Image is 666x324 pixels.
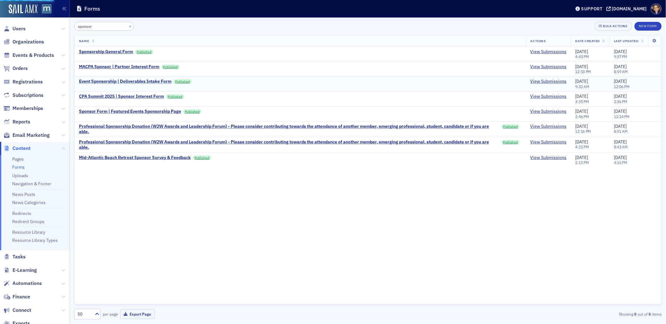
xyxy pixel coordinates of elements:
[575,69,591,74] time: 12:53 PM
[12,156,24,162] a: Pages
[127,23,133,29] button: ×
[614,64,627,69] span: [DATE]
[42,4,52,14] img: SailAMX
[614,99,627,104] time: 2:36 PM
[614,39,638,43] span: Last Updated
[79,79,171,84] a: Event Sponsorship | Deliverables Intake Form
[614,139,627,145] span: [DATE]
[603,24,627,28] div: Bulk Actions
[575,84,589,89] time: 9:32 AM
[12,200,46,205] a: News Categories
[634,22,662,31] button: New Form
[12,219,44,224] a: Redirect Groups
[174,79,192,84] a: Published
[12,293,30,300] span: Finance
[12,38,44,45] span: Organizations
[161,65,180,69] a: Published
[79,49,133,55] a: Sponsorship General Form
[79,39,89,43] span: Name
[614,155,627,160] span: [DATE]
[12,253,26,260] span: Tasks
[79,139,499,150] a: Professional Sponsorship Donation (W2W Awards and Leadership Forum) - Please consider contributin...
[614,160,627,165] time: 4:16 PM
[12,164,25,170] a: Forms
[612,6,647,12] div: [DOMAIN_NAME]
[3,145,31,152] a: Content
[84,5,100,12] h1: Forms
[12,280,42,287] span: Automations
[37,4,52,15] a: View Homepage
[12,211,31,216] a: Redirects
[614,49,627,54] span: [DATE]
[530,39,546,43] span: Actions
[12,52,54,59] span: Events & Products
[3,78,43,85] a: Registrations
[12,237,58,243] a: Resource Library Types
[79,94,164,99] div: CPA Summit 2025 | Sponsor Interest Form
[12,173,28,178] a: Uploads
[120,309,155,319] button: Export Page
[614,93,627,99] span: [DATE]
[575,129,591,134] time: 12:16 PM
[3,293,30,300] a: Finance
[77,311,91,317] div: 50
[12,118,30,125] span: Reports
[12,25,26,32] span: Users
[12,65,28,72] span: Orders
[79,64,159,70] a: MACPA Sponsor | Partner Interest Form
[79,109,181,114] a: Sponsor Form | Featured Events Sponsorship Page
[193,156,211,160] a: Published
[501,140,520,144] a: Published
[614,123,627,129] span: [DATE]
[614,78,627,84] span: [DATE]
[614,108,627,114] span: [DATE]
[648,311,652,317] strong: 8
[530,124,567,129] a: View Submissions
[575,99,589,104] time: 3:35 PM
[530,139,567,145] a: View Submissions
[12,132,50,139] span: Email Marketing
[166,94,184,99] a: Published
[594,22,632,31] button: Bulk Actions
[575,39,600,43] span: Date Created
[3,25,26,32] a: Users
[74,22,134,31] input: Search…
[3,253,26,260] a: Tasks
[501,124,520,129] a: Published
[12,181,51,187] a: Navigation & Footer
[3,118,30,125] a: Reports
[9,4,37,14] a: SailAMX
[575,114,589,119] time: 2:46 PM
[575,108,588,114] span: [DATE]
[614,129,628,134] time: 8:51 AM
[3,280,42,287] a: Automations
[530,94,567,99] a: View Submissions
[12,307,31,314] span: Connect
[79,124,499,135] a: Professional Sponsorship Donation (W2W Awards and Leadership Forum) - Please consider contributin...
[575,155,588,160] span: [DATE]
[530,155,567,161] a: View Submissions
[3,132,50,139] a: Email Marketing
[575,123,588,129] span: [DATE]
[3,52,54,59] a: Events & Products
[12,229,45,235] a: Resource Library
[3,65,28,72] a: Orders
[3,38,44,45] a: Organizations
[12,267,37,274] span: E-Learning
[606,7,649,11] button: [DOMAIN_NAME]
[575,78,588,84] span: [DATE]
[3,92,43,99] a: Subscriptions
[575,160,589,165] time: 2:15 PM
[530,49,567,55] a: View Submissions
[530,79,567,84] a: View Submissions
[575,49,588,54] span: [DATE]
[530,64,567,70] a: View Submissions
[470,311,662,317] div: Showing out of items
[3,267,37,274] a: E-Learning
